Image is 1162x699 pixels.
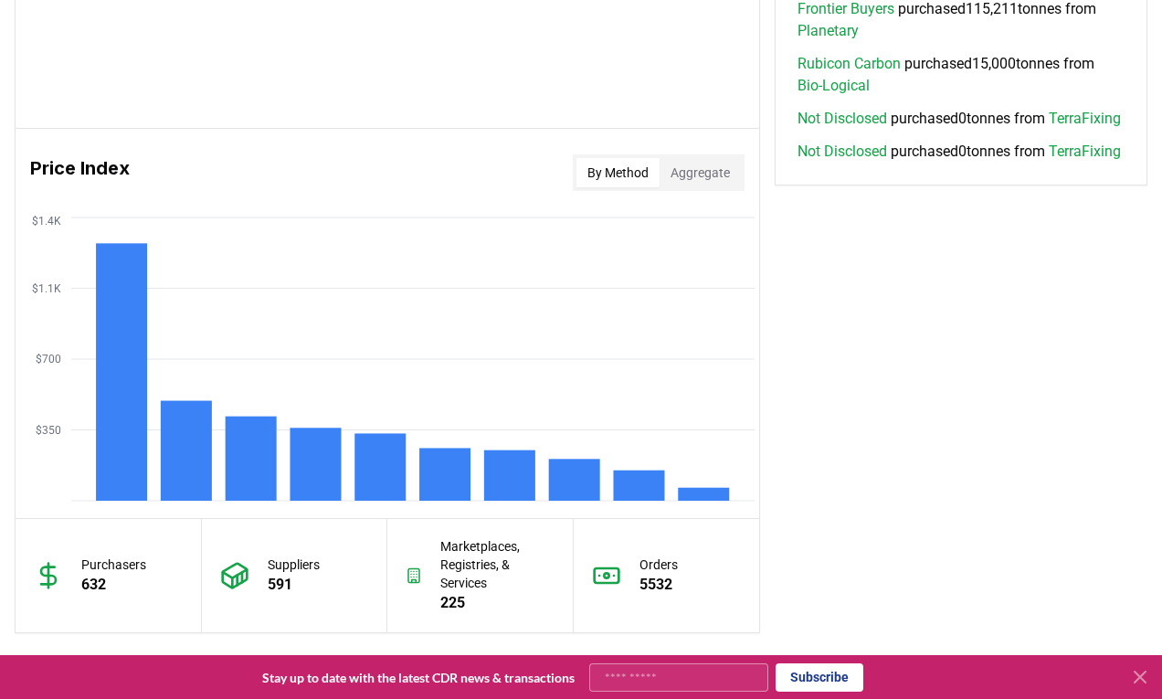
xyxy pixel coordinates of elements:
button: By Method [576,158,660,187]
tspan: $700 [36,353,61,365]
span: purchased 0 tonnes from [798,108,1121,130]
a: TerraFixing [1049,141,1121,163]
a: Planetary [798,20,859,42]
h3: Price Index [30,154,130,191]
span: purchased 15,000 tonnes from [798,53,1125,97]
a: Rubicon Carbon [798,53,901,75]
p: 632 [81,574,146,596]
tspan: $350 [36,424,61,437]
button: Aggregate [660,158,741,187]
tspan: $1.1K [32,282,61,295]
a: TerraFixing [1049,108,1121,130]
a: Bio-Logical [798,75,870,97]
tspan: $1.4K [32,215,61,228]
span: purchased 0 tonnes from [798,141,1121,163]
p: Marketplaces, Registries, & Services [440,537,554,592]
p: 225 [440,592,554,614]
a: Not Disclosed [798,141,887,163]
p: Orders [639,556,678,574]
a: Not Disclosed [798,108,887,130]
p: Suppliers [268,556,320,574]
p: Purchasers [81,556,146,574]
p: 591 [268,574,320,596]
p: 5532 [639,574,678,596]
